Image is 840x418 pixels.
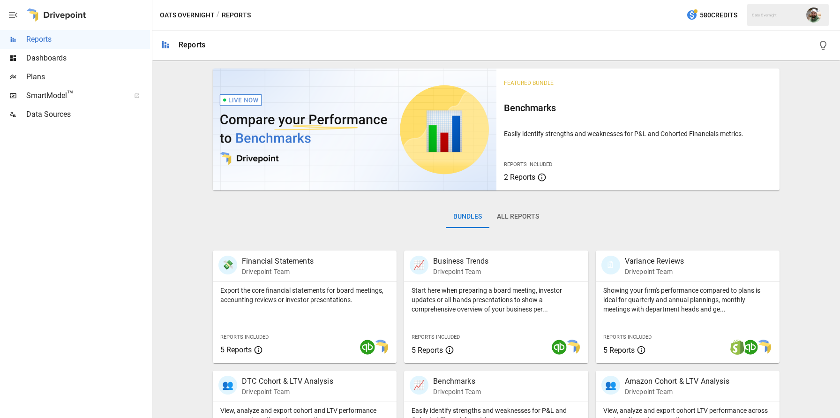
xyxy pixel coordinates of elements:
div: 👥 [601,376,620,395]
img: smart model [373,340,388,355]
p: Drivepoint Team [433,387,481,396]
p: Drivepoint Team [242,267,314,276]
p: Start here when preparing a board meeting, investor updates or all-hands presentations to show a ... [412,286,580,314]
p: Variance Reviews [625,256,684,267]
p: Financial Statements [242,256,314,267]
span: Reports [26,34,150,45]
div: 📈 [410,256,428,274]
span: 580 Credits [700,9,737,21]
img: shopify [730,340,745,355]
p: Export the core financial statements for board meetings, accounting reviews or investor presentat... [220,286,389,304]
p: Drivepoint Team [625,267,684,276]
div: 💸 [218,256,237,274]
p: Drivepoint Team [625,387,729,396]
p: Business Trends [433,256,488,267]
div: Reports [179,40,205,49]
img: smart model [756,340,771,355]
p: Showing your firm's performance compared to plans is ideal for quarterly and annual plannings, mo... [603,286,772,314]
div: 👥 [218,376,237,395]
span: 5 Reports [603,346,635,355]
p: Benchmarks [433,376,481,387]
span: SmartModel [26,90,124,101]
p: Easily identify strengths and weaknesses for P&L and Cohorted Financials metrics. [504,129,772,138]
button: Oats Overnight [160,9,215,21]
div: 🗓 [601,256,620,274]
div: Oats Overnight [752,13,801,17]
img: smart model [565,340,580,355]
span: Reports Included [603,334,652,340]
img: quickbooks [743,340,758,355]
img: quickbooks [552,340,567,355]
span: Dashboards [26,53,150,64]
p: Drivepoint Team [433,267,488,276]
span: Data Sources [26,109,150,120]
button: 580Credits [682,7,741,24]
span: 2 Reports [504,173,535,182]
p: Drivepoint Team [242,387,333,396]
span: Plans [26,71,150,83]
button: All Reports [489,205,547,228]
span: 5 Reports [220,345,252,354]
span: 5 Reports [412,346,443,355]
img: video thumbnail [213,68,496,190]
p: Amazon Cohort & LTV Analysis [625,376,729,387]
img: quickbooks [360,340,375,355]
span: Reports Included [412,334,460,340]
div: / [217,9,220,21]
div: 📈 [410,376,428,395]
h6: Benchmarks [504,100,772,115]
p: DTC Cohort & LTV Analysis [242,376,333,387]
span: Reports Included [220,334,269,340]
span: Reports Included [504,161,552,167]
button: Bundles [446,205,489,228]
span: Featured Bundle [504,80,554,86]
span: ™ [67,89,74,100]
